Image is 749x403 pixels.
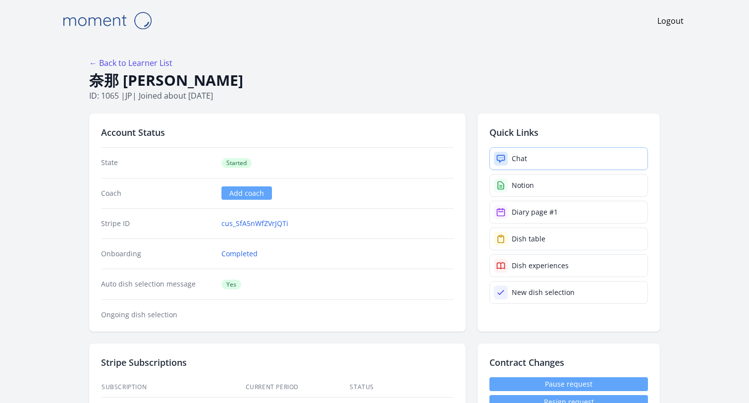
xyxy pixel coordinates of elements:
th: Status [349,377,454,398]
a: Completed [221,249,258,259]
dt: Onboarding [101,249,214,259]
a: New dish selection [489,281,648,304]
div: Chat [512,154,527,164]
dt: Stripe ID [101,219,214,229]
th: Subscription [101,377,245,398]
th: Current Period [245,377,350,398]
a: Add coach [221,186,272,200]
dt: Ongoing dish selection [101,310,214,320]
h2: Contract Changes [489,355,648,369]
a: Dish table [489,228,648,250]
dt: State [101,158,214,168]
div: Dish table [512,234,545,244]
a: Pause request [489,377,648,391]
div: Dish experiences [512,261,569,271]
h2: Quick Links [489,125,648,139]
dt: Coach [101,188,214,198]
h1: 奈那 [PERSON_NAME] [89,71,660,90]
h2: Stripe Subscriptions [101,355,454,369]
p: ID: 1065 | | Joined about [DATE] [89,90,660,102]
a: Notion [489,174,648,197]
span: Yes [221,280,241,289]
a: Diary page #1 [489,201,648,224]
div: Notion [512,180,534,190]
a: cus_SfA5nWfZVrJQTi [221,219,288,229]
a: Logout [657,15,684,27]
a: ← Back to Learner List [89,58,172,68]
a: Dish experiences [489,254,648,277]
div: Diary page #1 [512,207,558,217]
dt: Auto dish selection message [101,279,214,289]
img: Moment [57,8,157,33]
h2: Account Status [101,125,454,139]
div: New dish selection [512,288,575,297]
span: jp [125,90,132,101]
a: Chat [489,147,648,170]
span: Started [221,158,252,168]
